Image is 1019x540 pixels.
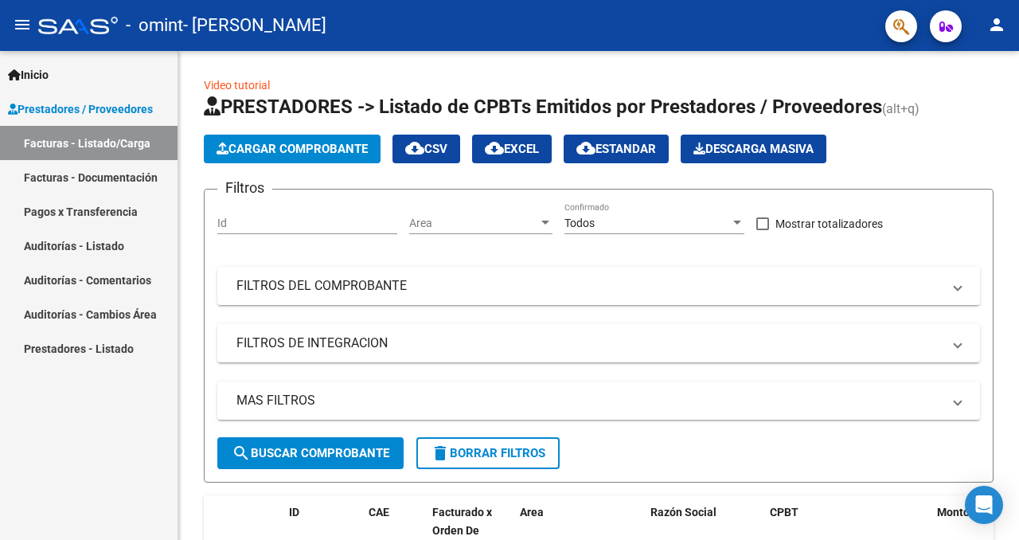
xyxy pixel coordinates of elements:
span: Prestadores / Proveedores [8,100,153,118]
mat-icon: search [232,444,251,463]
span: Area [520,506,544,518]
span: Borrar Filtros [431,446,545,460]
span: Cargar Comprobante [217,142,368,156]
span: CPBT [770,506,798,518]
mat-panel-title: FILTROS DEL COMPROBANTE [236,277,942,295]
button: EXCEL [472,135,552,163]
span: Facturado x Orden De [432,506,492,537]
mat-icon: cloud_download [485,139,504,158]
button: Borrar Filtros [416,437,560,469]
button: Estandar [564,135,669,163]
mat-expansion-panel-header: MAS FILTROS [217,382,980,420]
span: Monto [937,506,970,518]
span: ID [289,506,299,518]
span: Buscar Comprobante [232,446,389,460]
mat-icon: cloud_download [576,139,595,158]
span: Razón Social [650,506,716,518]
span: Estandar [576,142,656,156]
span: Inicio [8,66,49,84]
mat-icon: delete [431,444,450,463]
button: CSV [392,135,460,163]
span: Mostrar totalizadores [775,214,883,233]
span: Descarga Masiva [693,142,814,156]
span: Area [409,217,538,230]
mat-expansion-panel-header: FILTROS DE INTEGRACION [217,324,980,362]
a: Video tutorial [204,79,270,92]
button: Cargar Comprobante [204,135,381,163]
mat-panel-title: FILTROS DE INTEGRACION [236,335,942,352]
span: - [PERSON_NAME] [183,8,326,43]
span: PRESTADORES -> Listado de CPBTs Emitidos por Prestadores / Proveedores [204,96,882,118]
mat-icon: cloud_download [405,139,424,158]
span: EXCEL [485,142,539,156]
mat-expansion-panel-header: FILTROS DEL COMPROBANTE [217,267,980,305]
span: - omint [126,8,183,43]
mat-icon: person [987,15,1006,34]
mat-icon: menu [13,15,32,34]
span: (alt+q) [882,101,919,116]
h3: Filtros [217,177,272,199]
app-download-masive: Descarga masiva de comprobantes (adjuntos) [681,135,826,163]
span: CSV [405,142,447,156]
button: Buscar Comprobante [217,437,404,469]
div: Open Intercom Messenger [965,486,1003,524]
button: Descarga Masiva [681,135,826,163]
mat-panel-title: MAS FILTROS [236,392,942,409]
span: Todos [564,217,595,229]
span: CAE [369,506,389,518]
